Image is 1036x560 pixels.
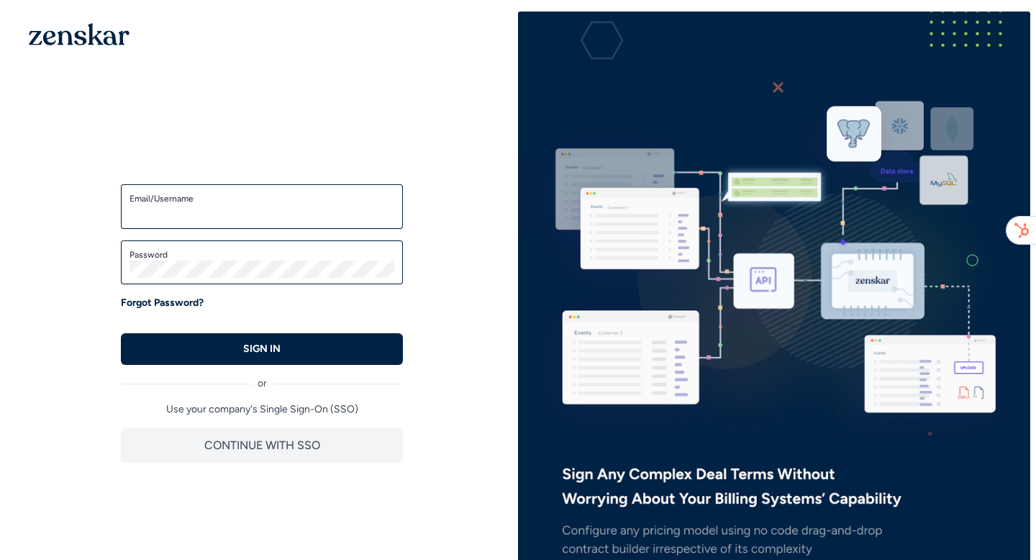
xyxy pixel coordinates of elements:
a: Forgot Password? [121,296,204,310]
p: SIGN IN [243,342,281,356]
p: Use your company's Single Sign-On (SSO) [121,402,403,417]
label: Password [129,249,394,261]
div: or [121,365,403,391]
button: CONTINUE WITH SSO [121,428,403,463]
img: 1OGAJ2xQqyY4LXKgY66KYq0eOWRCkrZdAb3gUhuVAqdWPZE9SRJmCz+oDMSn4zDLXe31Ii730ItAGKgCKgCCgCikA4Av8PJUP... [29,23,129,45]
button: SIGN IN [121,333,403,365]
label: Email/Username [129,193,394,204]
